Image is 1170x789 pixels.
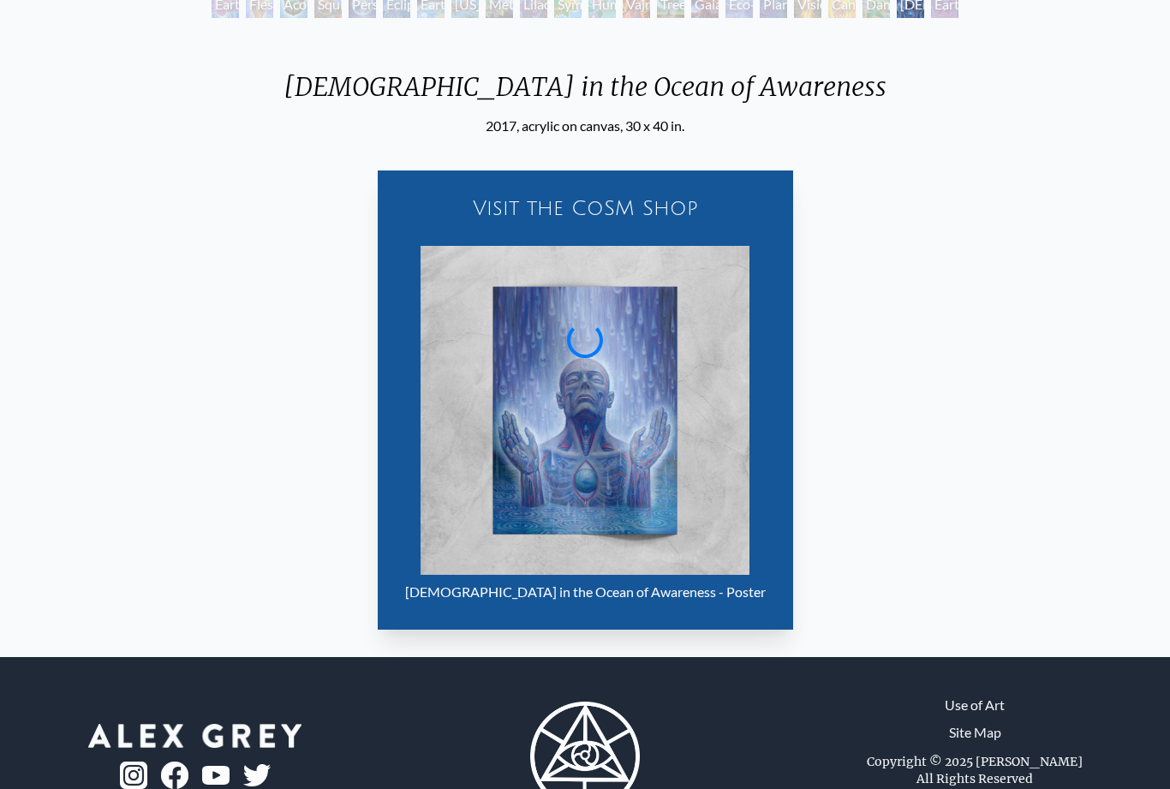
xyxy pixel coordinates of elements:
img: twitter-logo.png [243,764,271,786]
div: All Rights Reserved [916,770,1033,787]
a: [DEMOGRAPHIC_DATA] in the Ocean of Awareness - Poster [398,246,773,609]
img: fb-logo.png [161,762,188,789]
div: [DEMOGRAPHIC_DATA] in the Ocean of Awareness - Poster [398,575,773,609]
div: [DEMOGRAPHIC_DATA] in the Ocean of Awareness [270,71,900,116]
img: Baptism in the Ocean of Awareness - Poster [421,246,749,575]
a: Visit the CoSM Shop [388,181,783,236]
img: ig-logo.png [120,762,147,789]
a: Use of Art [945,695,1005,715]
div: 2017, acrylic on canvas, 30 x 40 in. [270,116,900,136]
div: Copyright © 2025 [PERSON_NAME] [867,753,1083,770]
img: youtube-logo.png [202,766,230,786]
a: Site Map [949,722,1001,743]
